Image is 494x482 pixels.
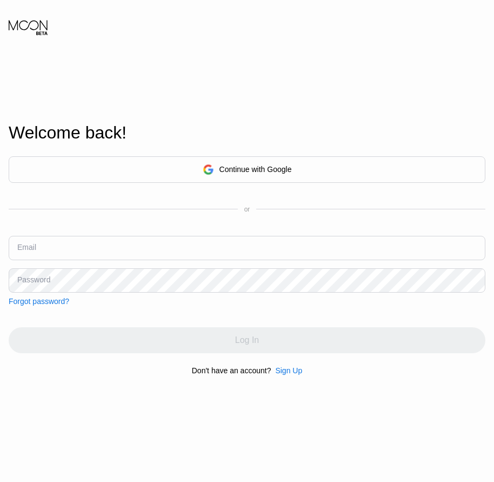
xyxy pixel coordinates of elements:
[17,275,50,284] div: Password
[192,366,271,375] div: Don't have an account?
[244,206,250,213] div: or
[271,366,302,375] div: Sign Up
[275,366,302,375] div: Sign Up
[219,165,292,174] div: Continue with Google
[17,243,36,252] div: Email
[9,297,69,306] div: Forgot password?
[9,156,485,183] div: Continue with Google
[9,123,485,143] div: Welcome back!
